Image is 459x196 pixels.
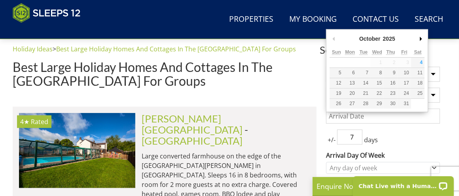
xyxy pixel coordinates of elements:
span: Rated [31,117,48,126]
button: Previous Month [330,33,338,45]
button: 20 [343,89,357,98]
button: 23 [384,89,397,98]
abbr: Sunday [332,49,341,55]
a: [PERSON_NAME][GEOGRAPHIC_DATA] [142,113,243,136]
a: Contact Us [349,11,402,28]
button: 9 [384,68,397,78]
button: 27 [343,99,357,109]
img: _MG_2868-2.original.jpg [19,113,135,188]
button: 21 [357,89,370,98]
button: 13 [343,78,357,88]
iframe: LiveChat chat widget [348,171,459,196]
button: 30 [384,99,397,109]
a: Best Large Holiday Homes And Cottages In The [GEOGRAPHIC_DATA] For Groups [56,45,296,53]
div: October [358,33,382,45]
div: Any day of week [328,164,430,172]
span: Viney Hill Country House has a 4 star rating under the Quality in Tourism Scheme [20,117,29,126]
button: 28 [357,99,370,109]
abbr: Thursday [387,49,395,55]
div: Combobox [326,162,440,174]
button: 15 [370,78,384,88]
a: Search [412,11,446,28]
button: 29 [370,99,384,109]
abbr: Friday [401,49,407,55]
h1: Best Large Holiday Homes And Cottages In The [GEOGRAPHIC_DATA] For Groups [13,60,317,88]
abbr: Wednesday [372,49,382,55]
a: My Booking [286,11,340,28]
button: 26 [330,99,343,109]
button: 19 [330,89,343,98]
button: 8 [370,68,384,78]
input: Arrival Date [326,109,440,124]
a: Properties [226,11,277,28]
span: - [142,124,248,147]
button: 16 [384,78,397,88]
button: 5 [330,68,343,78]
button: 11 [411,68,425,78]
button: 14 [357,78,370,88]
img: Sleeps 12 [13,3,81,23]
button: 10 [398,68,411,78]
button: 25 [411,89,425,98]
button: 22 [370,89,384,98]
div: 2025 [382,33,396,45]
iframe: Customer reviews powered by Trustpilot [9,28,92,34]
a: [GEOGRAPHIC_DATA] [142,135,243,147]
button: 12 [330,78,343,88]
button: 7 [357,68,370,78]
button: 18 [411,78,425,88]
button: 17 [398,78,411,88]
button: 4 [411,58,425,68]
abbr: Tuesday [360,49,368,55]
button: 24 [398,89,411,98]
span: > [53,45,56,53]
span: +/- [326,135,337,145]
label: Arrival Day Of Week [326,151,440,160]
span: Search [320,44,446,55]
button: 6 [343,68,357,78]
button: 31 [398,99,411,109]
p: Enquire Now [317,181,435,191]
a: Holiday Ideas [13,45,53,53]
span: days [362,135,379,145]
button: Next Month [417,33,425,45]
abbr: Saturday [414,49,422,55]
a: 4★ Rated [19,113,135,188]
abbr: Monday [345,49,355,55]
